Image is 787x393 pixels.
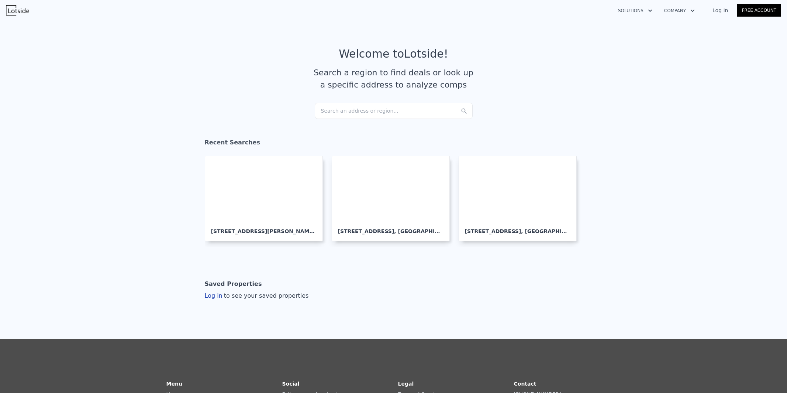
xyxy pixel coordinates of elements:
strong: Contact [514,381,536,387]
div: Recent Searches [205,132,583,156]
strong: Social [282,381,300,387]
div: [STREET_ADDRESS][PERSON_NAME] , [GEOGRAPHIC_DATA] [211,222,317,235]
button: Solutions [612,4,658,17]
div: Log in [205,291,309,300]
strong: Legal [398,381,414,387]
div: Search a region to find deals or look up a specific address to analyze comps [311,66,476,91]
a: Log In [704,7,737,14]
div: Saved Properties [205,277,262,291]
a: [STREET_ADDRESS][PERSON_NAME], [GEOGRAPHIC_DATA] [205,156,329,241]
img: Lotside [6,5,29,16]
strong: Menu [166,381,182,387]
div: [STREET_ADDRESS] , [GEOGRAPHIC_DATA] [465,222,570,235]
a: [STREET_ADDRESS], [GEOGRAPHIC_DATA] [332,156,456,241]
div: [STREET_ADDRESS] , [GEOGRAPHIC_DATA] [338,222,443,235]
a: Free Account [737,4,781,17]
a: [STREET_ADDRESS], [GEOGRAPHIC_DATA] [459,156,583,241]
button: Company [658,4,701,17]
div: Search an address or region... [315,103,473,119]
span: to see your saved properties [222,292,309,299]
div: Welcome to Lotside ! [339,47,448,61]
